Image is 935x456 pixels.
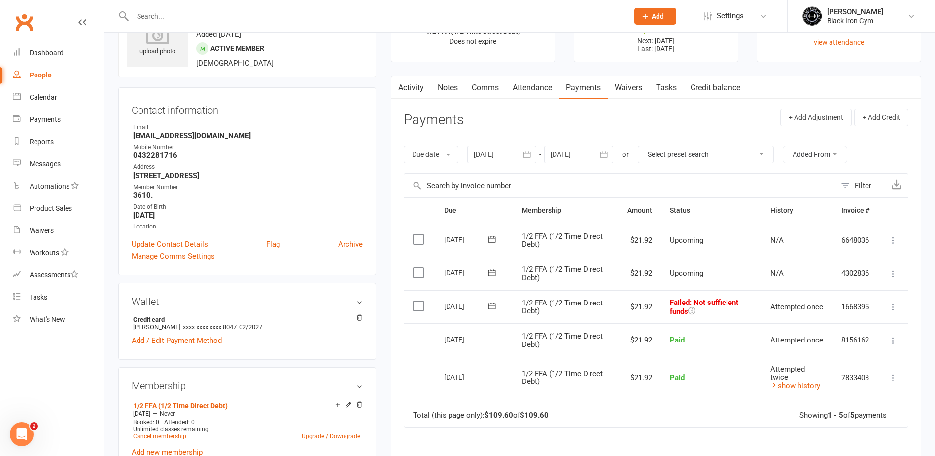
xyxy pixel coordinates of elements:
button: + Add Credit [854,109,908,126]
span: N/A [770,236,784,245]
span: Failed [670,298,738,316]
input: Search... [130,9,622,23]
div: [DATE] [444,332,489,347]
a: Cancel membership [133,433,186,440]
a: Assessments [13,264,104,286]
strong: 0432281716 [133,151,363,160]
a: Workouts [13,242,104,264]
button: Filter [836,174,885,197]
a: Messages [13,153,104,175]
div: Assessments [30,271,78,279]
td: $21.92 [619,323,661,357]
span: Never [160,410,175,417]
a: Manage Comms Settings [132,250,215,262]
a: Flag [266,238,280,250]
time: Added [DATE] [196,30,241,38]
th: Status [661,198,762,223]
a: Calendar [13,86,104,109]
td: $21.92 [619,257,661,290]
div: [DATE] [444,369,489,384]
div: Filter [855,180,871,191]
div: Total (this page only): of [413,411,549,419]
th: Due [435,198,513,223]
span: Attempted twice [770,365,805,382]
span: Attended: 0 [164,419,195,426]
td: 8156162 [832,323,878,357]
a: 1/2 FFA (1/2 Time Direct Debt) [133,402,228,410]
div: [DATE] [444,232,489,247]
span: Paid [670,336,685,344]
span: Upcoming [670,269,703,278]
strong: 5 [850,411,855,419]
td: 4302836 [832,257,878,290]
button: Due date [404,146,458,163]
a: People [13,64,104,86]
div: Workouts [30,249,59,257]
div: upload photo [127,24,188,57]
h3: Contact information [132,101,363,115]
a: Dashboard [13,42,104,64]
span: Unlimited classes remaining [133,426,208,433]
a: Clubworx [12,10,36,35]
span: Attempted once [770,336,823,344]
div: Mobile Number [133,143,363,152]
span: 2 [30,422,38,430]
a: Upgrade / Downgrade [302,433,360,440]
div: Tasks [30,293,47,301]
strong: [EMAIL_ADDRESS][DOMAIN_NAME] [133,131,363,140]
strong: $109.60 [485,411,513,419]
a: Product Sales [13,197,104,220]
h3: Membership [132,380,363,391]
td: $21.92 [619,357,661,398]
strong: [STREET_ADDRESS] [133,171,363,180]
div: Black Iron Gym [827,16,883,25]
button: Add [634,8,676,25]
a: Reports [13,131,104,153]
div: Dashboard [30,49,64,57]
span: N/A [770,269,784,278]
td: $21.92 [619,290,661,324]
a: Update Contact Details [132,238,208,250]
strong: $109.60 [520,411,549,419]
div: Messages [30,160,61,168]
a: Add / Edit Payment Method [132,335,222,346]
div: Date of Birth [133,202,363,212]
span: xxxx xxxx xxxx 8047 [183,323,237,331]
h3: Wallet [132,296,363,307]
strong: [DATE] [133,211,363,220]
a: Attendance [506,76,559,99]
div: — [131,410,363,418]
div: [DATE] [444,265,489,280]
strong: 3610. [133,191,363,200]
div: Product Sales [30,204,72,212]
span: [DEMOGRAPHIC_DATA] [196,59,274,68]
a: Credit balance [684,76,747,99]
td: 7833403 [832,357,878,398]
div: Reports [30,138,54,146]
span: 1/2 FFA (1/2 Time Direct Debt) [522,265,603,282]
div: Never [766,24,912,35]
span: Does not expire [450,38,496,45]
li: [PERSON_NAME] [132,314,363,332]
div: [DATE] [444,299,489,314]
a: Tasks [13,286,104,308]
div: Waivers [30,227,54,234]
strong: Credit card [133,316,358,323]
span: Upcoming [670,236,703,245]
div: Showing of payments [799,411,887,419]
span: Booked: 0 [133,419,159,426]
a: Tasks [649,76,684,99]
th: History [762,198,832,223]
strong: 1 - 5 [828,411,843,419]
span: [DATE] [133,410,150,417]
div: $0.00 [583,24,729,35]
span: Attempted once [770,303,823,311]
a: Waivers [13,220,104,242]
th: Amount [619,198,661,223]
th: Membership [513,198,619,223]
button: Added From [783,146,847,163]
a: Waivers [608,76,649,99]
span: 1/2 FFA (1/2 Time Direct Debt) [522,232,603,249]
button: + Add Adjustment [780,109,852,126]
span: Active member [210,44,264,52]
